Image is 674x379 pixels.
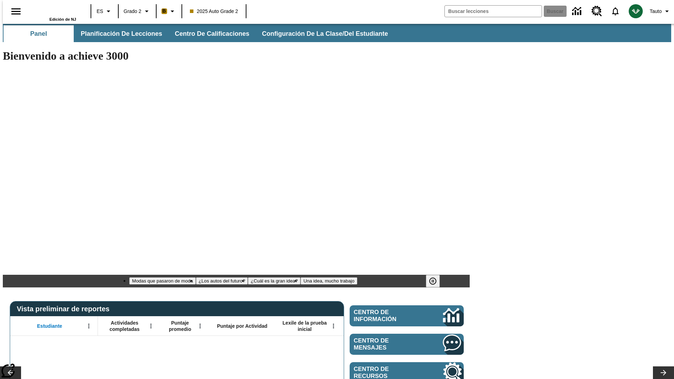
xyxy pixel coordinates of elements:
[196,277,248,285] button: Diapositiva 2 ¿Los autos del futuro?
[587,2,606,21] a: Centro de recursos, Se abrirá en una pestaña nueva.
[121,5,154,18] button: Grado: Grado 2, Elige un grado
[175,30,249,38] span: Centro de calificaciones
[650,8,662,15] span: Tauto
[31,3,76,17] a: Portada
[195,321,205,331] button: Abrir menú
[97,8,103,15] span: ES
[129,277,196,285] button: Diapositiva 1 Modas que pasaron de moda
[190,8,238,15] span: 2025 Auto Grade 2
[101,320,148,332] span: Actividades completadas
[124,8,141,15] span: Grado 2
[256,25,394,42] button: Configuración de la clase/del estudiante
[606,2,625,20] a: Notificaciones
[163,7,166,15] span: B
[354,337,422,351] span: Centro de mensajes
[3,25,394,42] div: Subbarra de navegación
[217,323,267,329] span: Puntaje por Actividad
[625,2,647,20] button: Escoja un nuevo avatar
[350,334,464,355] a: Centro de mensajes
[31,2,76,21] div: Portada
[426,275,440,287] button: Pausar
[653,366,674,379] button: Carrusel de lecciones, seguir
[163,320,197,332] span: Puntaje promedio
[84,321,94,331] button: Abrir menú
[30,30,47,38] span: Panel
[262,30,388,38] span: Configuración de la clase/del estudiante
[6,1,26,22] button: Abrir el menú lateral
[17,305,113,313] span: Vista preliminar de reportes
[81,30,162,38] span: Planificación de lecciones
[146,321,156,331] button: Abrir menú
[629,4,643,18] img: avatar image
[300,277,357,285] button: Diapositiva 4 Una idea, mucho trabajo
[75,25,168,42] button: Planificación de lecciones
[279,320,330,332] span: Lexile de la prueba inicial
[248,277,300,285] button: Diapositiva 3 ¿Cuál es la gran idea?
[169,25,255,42] button: Centro de calificaciones
[49,17,76,21] span: Edición de NJ
[159,5,179,18] button: Boost El color de la clase es anaranjado claro. Cambiar el color de la clase.
[350,305,464,326] a: Centro de información
[647,5,674,18] button: Perfil/Configuración
[445,6,542,17] input: Buscar campo
[328,321,339,331] button: Abrir menú
[3,24,671,42] div: Subbarra de navegación
[3,49,470,62] h1: Bienvenido a achieve 3000
[354,309,419,323] span: Centro de información
[568,2,587,21] a: Centro de información
[426,275,447,287] div: Pausar
[4,25,74,42] button: Panel
[93,5,116,18] button: Lenguaje: ES, Selecciona un idioma
[37,323,62,329] span: Estudiante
